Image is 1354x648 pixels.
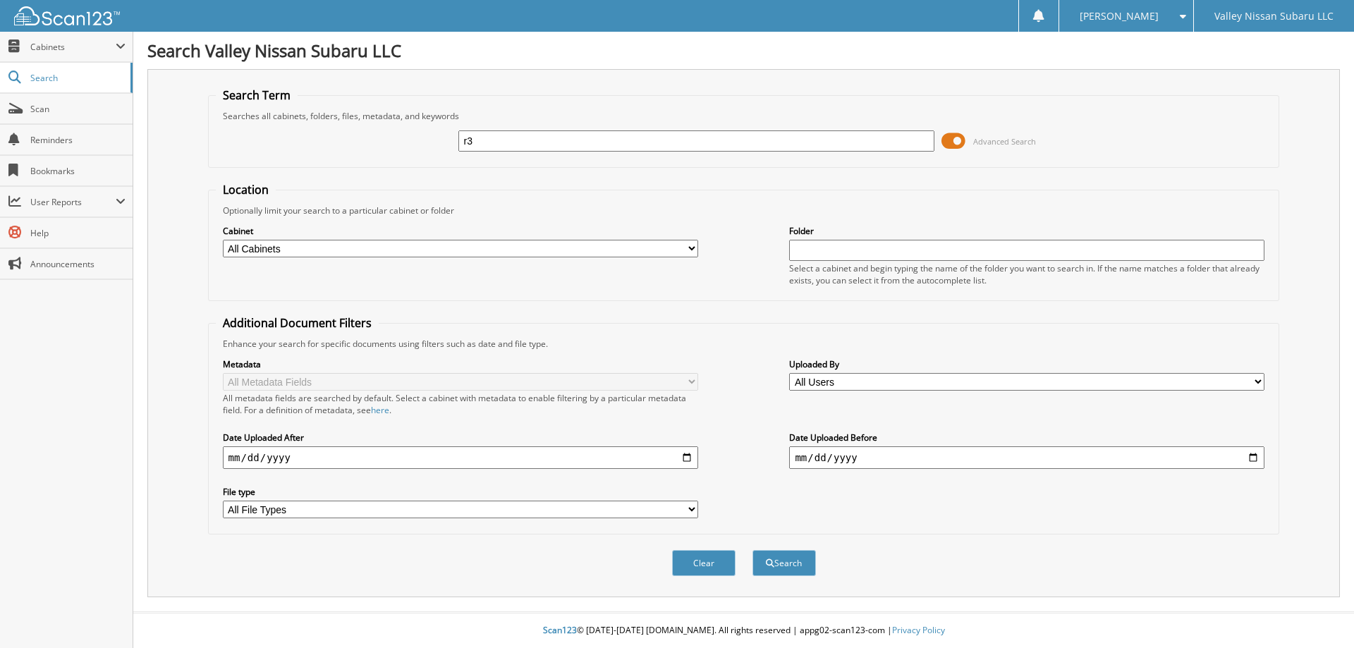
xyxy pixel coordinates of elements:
div: All metadata fields are searched by default. Select a cabinet with metadata to enable filtering b... [223,392,698,416]
span: Cabinets [30,41,116,53]
div: Enhance your search for specific documents using filters such as date and file type. [216,338,1272,350]
div: © [DATE]-[DATE] [DOMAIN_NAME]. All rights reserved | appg02-scan123-com | [133,613,1354,648]
input: end [789,446,1264,469]
iframe: Chat Widget [1283,580,1354,648]
div: Optionally limit your search to a particular cabinet or folder [216,204,1272,216]
span: User Reports [30,196,116,208]
button: Search [752,550,816,576]
span: Announcements [30,258,126,270]
img: scan123-logo-white.svg [14,6,120,25]
span: Scan123 [543,624,577,636]
span: Scan [30,103,126,115]
button: Clear [672,550,736,576]
span: Advanced Search [973,136,1036,147]
legend: Location [216,182,276,197]
label: Date Uploaded Before [789,432,1264,444]
legend: Additional Document Filters [216,315,379,331]
label: Folder [789,225,1264,237]
a: Privacy Policy [892,624,945,636]
label: Uploaded By [789,358,1264,370]
span: Bookmarks [30,165,126,177]
input: start [223,446,698,469]
span: Reminders [30,134,126,146]
legend: Search Term [216,87,298,103]
label: Cabinet [223,225,698,237]
span: Search [30,72,123,84]
div: Select a cabinet and begin typing the name of the folder you want to search in. If the name match... [789,262,1264,286]
span: [PERSON_NAME] [1080,12,1159,20]
label: Metadata [223,358,698,370]
h1: Search Valley Nissan Subaru LLC [147,39,1340,62]
span: Valley Nissan Subaru LLC [1214,12,1334,20]
label: File type [223,486,698,498]
label: Date Uploaded After [223,432,698,444]
span: Help [30,227,126,239]
div: Searches all cabinets, folders, files, metadata, and keywords [216,110,1272,122]
a: here [371,404,389,416]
